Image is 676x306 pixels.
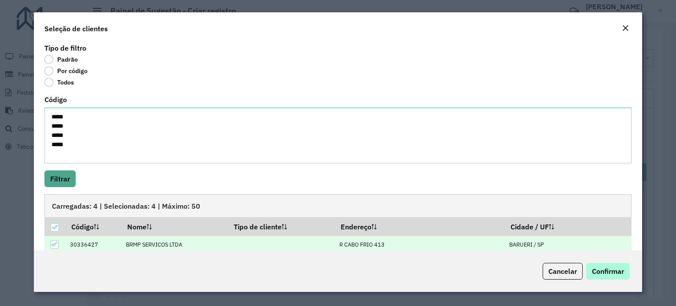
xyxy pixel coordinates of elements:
[65,217,121,236] th: Código
[44,78,74,87] label: Todos
[586,263,630,280] button: Confirmar
[548,267,577,276] span: Cancelar
[65,236,121,254] td: 30336427
[44,194,632,217] div: Carregadas: 4 | Selecionadas: 4 | Máximo: 50
[228,217,334,236] th: Tipo de cliente
[622,25,629,32] em: Fechar
[619,23,632,34] button: Close
[335,217,504,236] th: Endereço
[543,263,583,280] button: Cancelar
[44,66,88,75] label: Por código
[121,236,228,254] td: BRMP SERVICOS LTDA
[44,94,67,105] label: Código
[44,43,86,53] label: Tipo de filtro
[121,217,228,236] th: Nome
[592,267,624,276] span: Confirmar
[504,217,631,236] th: Cidade / UF
[504,236,631,254] td: BARUERI / SP
[44,55,78,64] label: Padrão
[44,23,108,34] h4: Seleção de clientes
[335,236,504,254] td: R CABO FRIO 413
[44,170,76,187] button: Filtrar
